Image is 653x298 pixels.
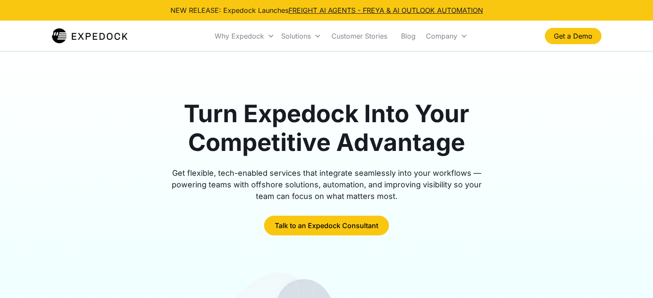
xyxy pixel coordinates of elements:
[278,21,325,51] div: Solutions
[281,32,311,40] div: Solutions
[325,21,394,51] a: Customer Stories
[289,6,483,15] a: FREIGHT AI AGENTS - FREYA & AI OUTLOOK AUTOMATION
[52,27,128,45] img: Expedock Logo
[426,32,457,40] div: Company
[170,5,483,15] div: NEW RELEASE: Expedock Launches
[211,21,278,51] div: Why Expedock
[162,99,492,157] h1: Turn Expedock Into Your Competitive Advantage
[394,21,422,51] a: Blog
[52,27,128,45] a: home
[215,32,264,40] div: Why Expedock
[264,216,389,235] a: Talk to an Expedock Consultant
[545,28,601,44] a: Get a Demo
[162,167,492,202] div: Get flexible, tech-enabled services that integrate seamlessly into your workflows — powering team...
[422,21,471,51] div: Company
